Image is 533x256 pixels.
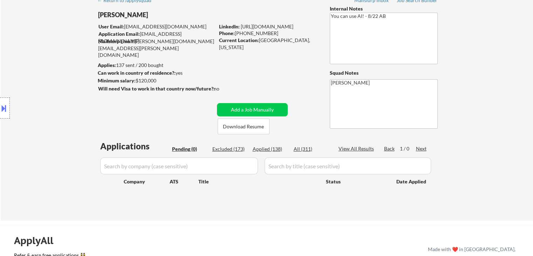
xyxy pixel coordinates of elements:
[212,146,247,153] div: Excluded (173)
[124,178,170,185] div: Company
[339,145,376,152] div: View All Results
[214,85,234,92] div: no
[265,157,431,174] input: Search by title (case sensitive)
[98,11,242,19] div: [PERSON_NAME]
[219,30,235,36] strong: Phone:
[98,38,214,59] div: [PERSON_NAME][DOMAIN_NAME][EMAIL_ADDRESS][PERSON_NAME][DOMAIN_NAME]
[396,178,427,185] div: Date Applied
[218,119,269,134] button: Download Resume
[100,142,170,150] div: Applications
[219,37,318,50] div: [GEOGRAPHIC_DATA], [US_STATE]
[98,31,140,37] strong: Application Email:
[98,38,135,44] strong: Mailslurp Email:
[14,235,61,247] div: ApplyAll
[416,145,427,152] div: Next
[98,31,214,44] div: [EMAIL_ADDRESS][DOMAIN_NAME]
[326,175,386,188] div: Status
[219,23,240,29] strong: LinkedIn:
[400,145,416,152] div: 1 / 0
[98,62,214,69] div: 137 sent / 200 bought
[219,37,259,43] strong: Current Location:
[98,23,124,29] strong: User Email:
[100,157,258,174] input: Search by company (case sensitive)
[98,70,176,76] strong: Can work in country of residence?:
[170,178,198,185] div: ATS
[241,23,293,29] a: [URL][DOMAIN_NAME]
[98,23,214,30] div: [EMAIL_ADDRESS][DOMAIN_NAME]
[217,103,288,116] button: Add a Job Manually
[98,77,214,84] div: $120,000
[330,5,438,12] div: Internal Notes
[219,30,318,37] div: [PHONE_NUMBER]
[172,146,207,153] div: Pending (0)
[294,146,329,153] div: All (311)
[330,69,438,76] div: Squad Notes
[198,178,319,185] div: Title
[253,146,288,153] div: Applied (138)
[98,86,215,92] strong: Will need Visa to work in that country now/future?:
[384,145,395,152] div: Back
[98,69,212,76] div: yes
